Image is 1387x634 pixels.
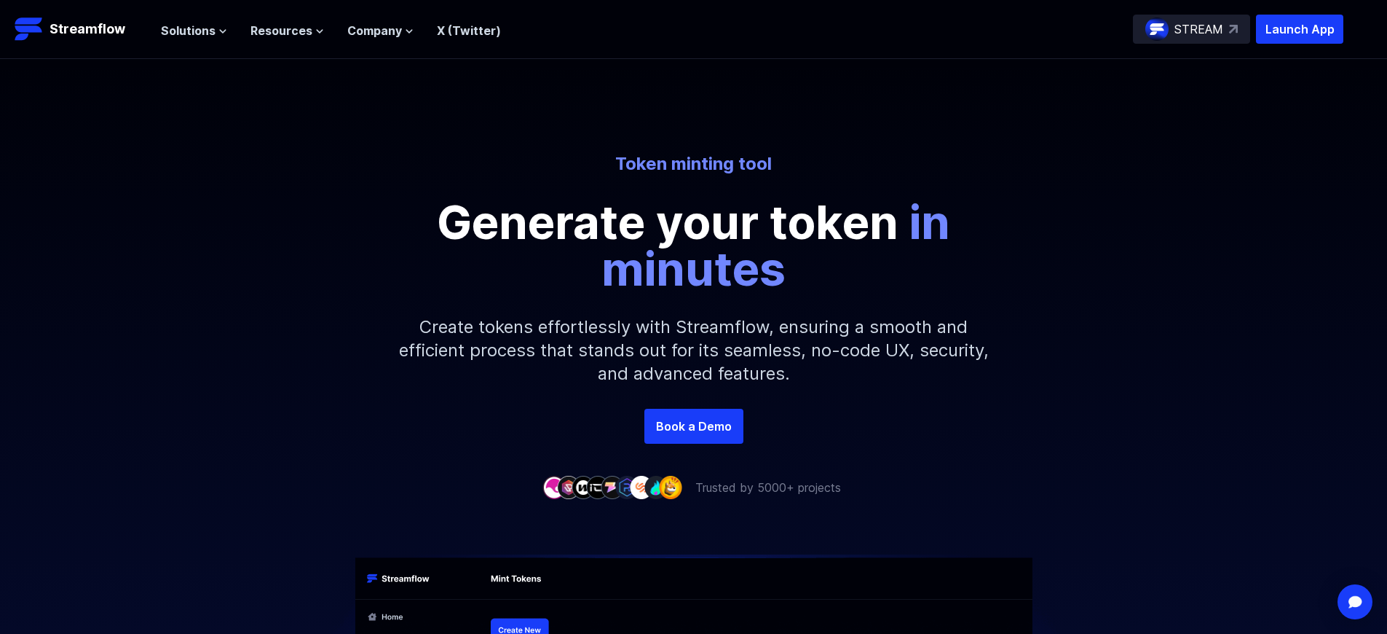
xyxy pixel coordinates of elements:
[542,476,566,498] img: company-1
[291,152,1097,176] p: Token minting tool
[586,476,609,498] img: company-4
[366,199,1022,292] p: Generate your token
[250,22,312,39] span: Resources
[15,15,146,44] a: Streamflow
[601,194,950,297] span: in minutes
[381,292,1007,409] p: Create tokens effortlessly with Streamflow, ensuring a smooth and efficient process that stands o...
[1256,15,1343,44] button: Launch App
[659,476,682,498] img: company-9
[601,476,624,498] img: company-5
[1337,584,1372,619] div: Open Intercom Messenger
[630,476,653,498] img: company-7
[644,476,668,498] img: company-8
[1229,25,1238,34] img: top-right-arrow.svg
[437,23,501,38] a: X (Twitter)
[250,22,324,39] button: Resources
[615,476,639,498] img: company-6
[695,479,841,496] p: Trusted by 5000+ projects
[50,19,125,39] p: Streamflow
[1174,20,1223,38] p: STREAM
[161,22,227,39] button: Solutions
[572,476,595,498] img: company-3
[15,15,44,44] img: Streamflow Logo
[161,22,216,39] span: Solutions
[557,476,580,498] img: company-2
[347,22,414,39] button: Company
[1133,15,1250,44] a: STREAM
[347,22,402,39] span: Company
[1145,17,1169,41] img: streamflow-logo-circle.png
[644,409,743,444] a: Book a Demo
